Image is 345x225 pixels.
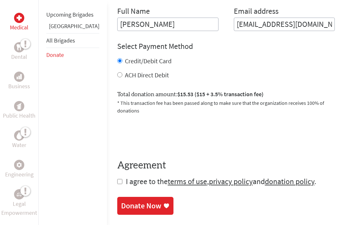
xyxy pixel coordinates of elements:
li: All Brigades [46,33,99,48]
a: DentalDental [11,42,27,61]
img: Medical [17,15,22,20]
a: BusinessBusiness [8,72,30,91]
img: Engineering [17,162,22,167]
iframe: reCAPTCHA [117,122,214,147]
a: terms of use [168,176,207,186]
p: Public Health [3,111,35,120]
p: Engineering [5,170,34,179]
div: Engineering [14,160,24,170]
a: Public HealthPublic Health [3,101,35,120]
a: MedicalMedical [10,13,28,32]
label: ACH Direct Debit [125,71,169,79]
img: Dental [17,44,22,50]
div: Water [14,130,24,141]
span: $15.53 ($15 + 3.5% transaction fee) [177,90,264,98]
li: Upcoming Brigades [46,8,99,22]
a: privacy policy [209,176,253,186]
p: Water [12,141,26,150]
input: Your Email [234,18,335,31]
p: * This transaction fee has been passed along to make sure that the organization receives 100% of ... [117,99,335,114]
p: Business [8,82,30,91]
div: Business [14,72,24,82]
a: Donate [46,51,64,58]
img: Legal Empowerment [17,192,22,196]
img: Public Health [17,103,22,109]
label: Total donation amount: [117,90,264,99]
label: Email address [234,6,279,18]
li: Donate [46,48,99,62]
a: [GEOGRAPHIC_DATA] [49,22,99,30]
input: Enter Full Name [117,18,218,31]
h4: Agreement [117,160,335,171]
div: Legal Empowerment [14,189,24,199]
p: Medical [10,23,28,32]
div: Dental [14,42,24,52]
div: Medical [14,13,24,23]
label: Full Name [117,6,150,18]
div: Donate Now [121,201,161,211]
p: Legal Empowerment [1,199,37,217]
a: WaterWater [12,130,26,150]
a: EngineeringEngineering [5,160,34,179]
label: Credit/Debit Card [125,57,172,65]
span: I agree to the , and . [126,176,316,186]
a: Upcoming Brigades [46,11,94,18]
h4: Select Payment Method [117,41,335,51]
a: All Brigades [46,37,75,44]
div: Public Health [14,101,24,111]
img: Business [17,74,22,79]
a: donation policy [265,176,314,186]
li: Guatemala [46,22,99,33]
img: Water [17,132,22,139]
p: Dental [11,52,27,61]
a: Donate Now [117,197,173,215]
a: Legal EmpowermentLegal Empowerment [1,189,37,217]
